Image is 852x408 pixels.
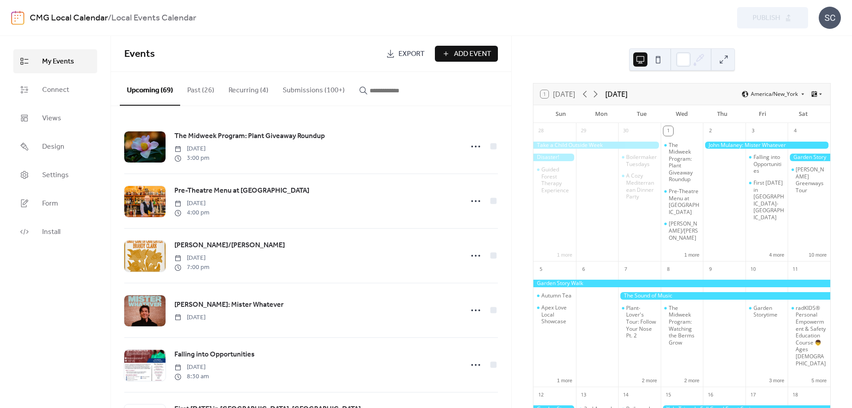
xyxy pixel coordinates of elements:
[669,188,700,215] div: Pre-Theatre Menu at [GEOGRAPHIC_DATA]
[753,179,785,221] div: First [DATE] in [GEOGRAPHIC_DATA]-[GEOGRAPHIC_DATA]
[753,154,785,174] div: Falling into Opportunities
[621,390,631,400] div: 14
[174,186,309,196] span: Pre-Theatre Menu at [GEOGRAPHIC_DATA]
[398,49,425,59] span: Export
[553,250,576,258] button: 1 more
[42,56,74,67] span: My Events
[174,240,285,251] a: [PERSON_NAME]/[PERSON_NAME]
[120,72,180,106] button: Upcoming (69)
[174,254,209,263] span: [DATE]
[536,264,546,274] div: 5
[533,154,576,161] div: Disaster!
[742,105,783,123] div: Fri
[618,172,661,200] div: A Cozy Mediterranean Dinner Party
[13,163,97,187] a: Settings
[581,105,621,123] div: Mon
[174,363,209,372] span: [DATE]
[454,49,491,59] span: Add Event
[174,199,209,208] span: [DATE]
[174,300,284,310] span: [PERSON_NAME]: Mister Whatever
[663,126,673,136] div: 1
[174,299,284,311] a: [PERSON_NAME]: Mister Whatever
[174,144,209,154] span: [DATE]
[796,305,827,367] div: radKIDS® Personal Empowerment & Safety Education Course 👦 Ages [DEMOGRAPHIC_DATA]
[540,105,581,123] div: Sun
[661,188,703,215] div: Pre-Theatre Menu at Alley Twenty Six
[638,376,660,384] button: 2 more
[536,390,546,400] div: 12
[13,106,97,130] a: Views
[533,142,661,149] div: Take a Child Outside Week
[661,220,703,241] div: Mary Chapin Carpenter/Brandy Clark
[661,142,703,183] div: The Midweek Program: Plant Giveaway Roundup
[379,46,431,62] a: Export
[663,390,673,400] div: 15
[783,105,823,123] div: Sat
[618,154,661,167] div: Boilermaker Tuesdays
[174,263,209,272] span: 7:00 pm
[435,46,498,62] button: Add Event
[13,191,97,215] a: Form
[42,170,69,181] span: Settings
[626,154,657,167] div: Boilermaker Tuesdays
[174,131,325,142] a: The Midweek Program: Plant Giveaway Roundup
[765,376,788,384] button: 3 more
[579,264,588,274] div: 6
[662,105,702,123] div: Wed
[790,390,800,400] div: 18
[681,376,703,384] button: 2 more
[745,154,788,174] div: Falling into Opportunities
[221,72,276,105] button: Recurring (4)
[605,89,627,99] div: [DATE]
[174,131,325,142] span: The Midweek Program: Plant Giveaway Roundup
[663,264,673,274] div: 8
[533,292,576,299] div: Autumn Tea
[174,372,209,381] span: 8:30 am
[618,305,661,339] div: Plant-Lover's Tour: Follow Your Nose Pt. 2
[745,305,788,318] div: Garden Storytime
[111,10,196,27] b: Local Events Calendar
[808,376,830,384] button: 5 more
[621,105,662,123] div: Tue
[765,250,788,258] button: 4 more
[706,390,715,400] div: 16
[11,11,24,25] img: logo
[788,154,830,161] div: Garden Story Walk
[788,166,830,194] div: Cary Greenways Tour
[819,7,841,29] div: SC
[706,126,715,136] div: 2
[753,305,785,318] div: Garden Storytime
[13,78,97,102] a: Connect
[42,142,64,152] span: Design
[703,142,830,149] div: John Mulaney: Mister Whatever
[13,220,97,244] a: Install
[748,126,758,136] div: 3
[13,49,97,73] a: My Events
[276,72,352,105] button: Submissions (100+)
[536,126,546,136] div: 28
[790,264,800,274] div: 11
[788,305,830,367] div: radKIDS® Personal Empowerment & Safety Education Course 👦 Ages 8–12
[748,390,758,400] div: 17
[174,349,255,360] span: Falling into Opportunities
[618,292,830,300] div: The Sound of Music
[533,304,576,325] div: Apex Love Local Showcase
[751,91,798,97] span: America/New_York
[541,166,572,194] div: Guided Forest Therapy Experience
[669,142,700,183] div: The Midweek Program: Plant Giveaway Roundup
[541,292,572,299] div: Autumn Tea
[124,44,155,64] span: Events
[579,126,588,136] div: 29
[174,154,209,163] span: 3:00 pm
[108,10,111,27] b: /
[579,390,588,400] div: 13
[42,113,61,124] span: Views
[541,304,572,325] div: Apex Love Local Showcase
[669,305,700,346] div: The Midweek Program: Watching the Berms Grow
[180,72,221,105] button: Past (26)
[42,198,58,209] span: Form
[745,179,788,221] div: First Friday in Downtown Fuquay-Varina
[42,85,69,95] span: Connect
